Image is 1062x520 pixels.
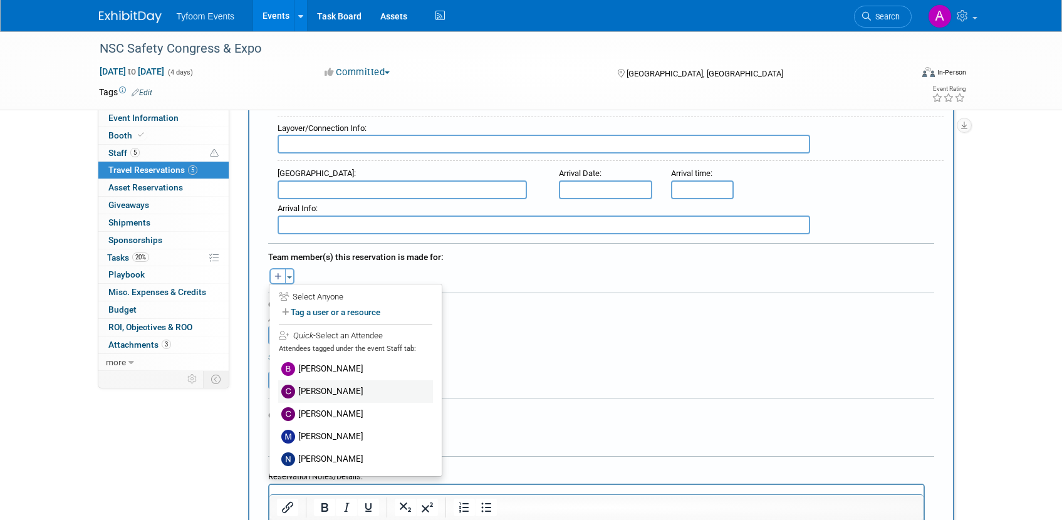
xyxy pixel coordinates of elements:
[293,331,313,340] i: Quick
[98,284,229,301] a: Misc. Expenses & Credits
[281,385,295,398] img: C.jpg
[476,499,497,516] button: Bullet list
[268,313,359,326] div: Amount
[132,88,152,97] a: Edit
[108,113,179,123] span: Event Information
[277,499,298,516] button: Insert/edit link
[98,214,229,231] a: Shipments
[671,169,712,178] small: :
[177,11,235,21] span: Tyfoom Events
[130,148,140,157] span: 5
[358,499,379,516] button: Underline
[268,353,355,362] a: Specify Payment Details
[188,165,197,175] span: 5
[99,11,162,23] img: ExhibitDay
[98,179,229,196] a: Asset Reservations
[278,169,356,178] small: :
[922,67,935,77] img: Format-Inperson.png
[108,130,147,140] span: Booth
[559,169,601,178] small: :
[126,66,138,76] span: to
[278,380,433,403] label: [PERSON_NAME]
[108,217,150,227] span: Shipments
[671,169,711,178] span: Arrival time
[108,340,171,350] span: Attachments
[98,319,229,336] a: ROI, Objectives & ROO
[108,165,197,175] span: Travel Reservations
[98,127,229,144] a: Booth
[417,499,438,516] button: Superscript
[162,340,171,349] span: 3
[167,68,193,76] span: (4 days)
[203,371,229,387] td: Toggle Event Tabs
[108,269,145,279] span: Playbook
[279,303,432,321] label: Tag a user or a resource
[278,448,433,471] label: [PERSON_NAME]
[98,232,229,249] a: Sponsorships
[98,145,229,162] a: Staff5
[278,123,367,133] small: :
[279,291,432,303] div: Select Anyone
[278,358,433,380] label: [PERSON_NAME]
[107,252,149,263] span: Tasks
[108,304,137,315] span: Budget
[278,425,433,448] label: [PERSON_NAME]
[627,69,783,78] span: [GEOGRAPHIC_DATA], [GEOGRAPHIC_DATA]
[138,132,144,138] i: Booth reservation complete
[281,407,295,421] img: C.jpg
[854,6,912,28] a: Search
[108,322,192,332] span: ROI, Objectives & ROO
[95,38,893,60] div: NSC Safety Congress & Expo
[314,499,335,516] button: Bold
[278,123,365,133] span: Layover/Connection Info
[278,204,316,213] span: Arrival Info
[98,249,229,266] a: Tasks20%
[108,182,183,192] span: Asset Reservations
[108,235,162,245] span: Sponsorships
[98,301,229,318] a: Budget
[99,86,152,98] td: Tags
[268,246,934,266] div: Team member(s) this reservation is made for:
[281,452,295,466] img: N.jpg
[320,66,395,79] button: Committed
[268,299,934,311] div: Cost:
[871,12,900,21] span: Search
[278,204,318,213] small: :
[268,465,925,484] div: Reservation Notes/Details:
[98,336,229,353] a: Attachments3
[279,330,432,342] div: -Select an Attendee
[99,66,165,77] span: [DATE] [DATE]
[937,68,966,77] div: In-Person
[182,371,204,387] td: Personalize Event Tab Strip
[98,110,229,127] a: Event Information
[108,287,206,297] span: Misc. Expenses & Credits
[210,148,219,159] span: Potential Scheduling Conflict -- at least one attendee is tagged in another overlapping event.
[838,65,967,84] div: Event Format
[559,169,600,178] span: Arrival Date
[106,357,126,367] span: more
[268,409,370,425] div: Other/Misc. Attachments:
[454,499,475,516] button: Numbered list
[928,4,952,28] img: Angie Nichols
[98,197,229,214] a: Giveaways
[278,169,354,178] span: [GEOGRAPHIC_DATA]
[395,499,416,516] button: Subscript
[336,499,357,516] button: Italic
[281,430,295,444] img: M.jpg
[108,148,140,158] span: Staff
[281,362,295,376] img: B.jpg
[108,200,149,210] span: Giveaways
[932,86,966,92] div: Event Rating
[98,266,229,283] a: Playbook
[132,252,149,262] span: 20%
[279,343,432,355] div: Attendees tagged under the event Staff tab:
[98,162,229,179] a: Travel Reservations5
[98,354,229,371] a: more
[278,403,433,425] label: [PERSON_NAME]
